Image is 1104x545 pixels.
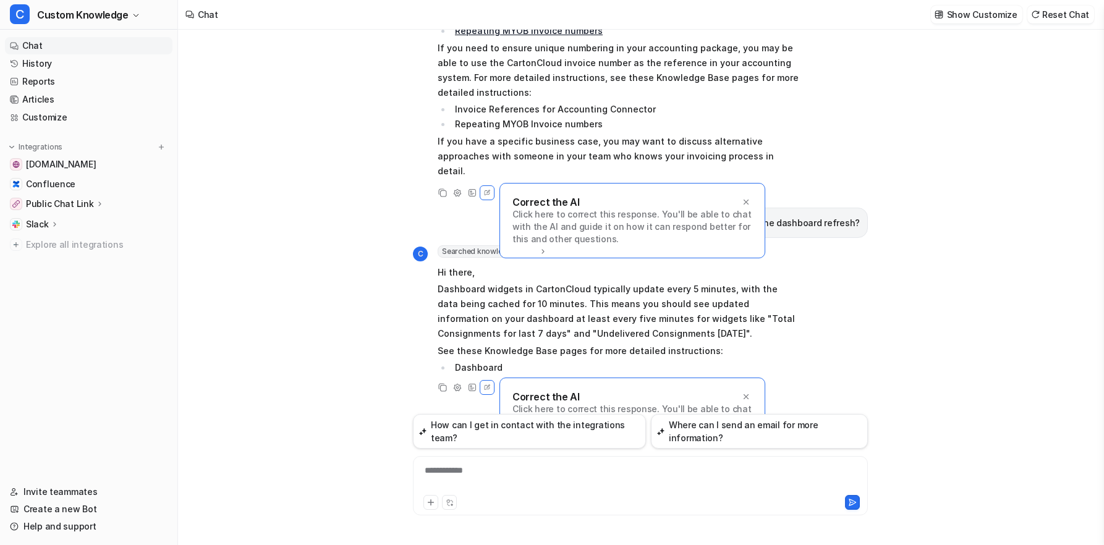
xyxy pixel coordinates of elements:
[931,6,1022,23] button: Show Customize
[26,198,94,210] p: Public Chat Link
[451,360,799,375] li: Dashboard
[10,239,22,251] img: explore all integrations
[438,344,799,358] p: See these Knowledge Base pages for more detailed instructions:
[451,117,799,132] li: Repeating MYOB Invoice numbers
[512,403,752,440] p: Click here to correct this response. You'll be able to chat with the AI and guide it on how it ca...
[451,102,799,117] li: Invoice References for Accounting Connector
[5,73,172,90] a: Reports
[455,25,603,36] a: Repeating MYOB Invoice numbers
[5,175,172,193] a: ConfluenceConfluence
[10,4,30,24] span: C
[5,55,172,72] a: History
[5,156,172,173] a: help.cartoncloud.com[DOMAIN_NAME]
[413,247,428,261] span: C
[5,91,172,108] a: Articles
[413,414,646,449] button: How can I get in contact with the integrations team?
[438,134,799,179] p: If you have a specific business case, you may want to discuss alternative approaches with someone...
[935,10,943,19] img: customize
[157,143,166,151] img: menu_add.svg
[651,414,868,449] button: Where can I send an email for more information?
[19,142,62,152] p: Integrations
[512,208,752,245] p: Click here to correct this response. You'll be able to chat with the AI and guide it on how it ca...
[12,221,20,228] img: Slack
[12,200,20,208] img: Public Chat Link
[1027,6,1094,23] button: Reset Chat
[947,8,1017,21] p: Show Customize
[5,501,172,518] a: Create a new Bot
[26,158,96,171] span: [DOMAIN_NAME]
[512,196,579,208] p: Correct the AI
[7,143,16,151] img: expand menu
[5,109,172,126] a: Customize
[1031,10,1040,19] img: reset
[26,218,49,230] p: Slack
[438,265,799,280] p: Hi there,
[12,161,20,168] img: help.cartoncloud.com
[5,483,172,501] a: Invite teammates
[26,235,168,255] span: Explore all integrations
[26,178,75,190] span: Confluence
[5,37,172,54] a: Chat
[37,6,129,23] span: Custom Knowledge
[5,236,172,253] a: Explore all integrations
[5,518,172,535] a: Help and support
[438,245,552,258] span: Searched knowledge base
[512,391,579,403] p: Correct the AI
[438,41,799,100] p: If you need to ensure unique numbering in your accounting package, you may be able to use the Car...
[12,180,20,188] img: Confluence
[438,282,799,341] p: Dashboard widgets in CartonCloud typically update every 5 minutes, with the data being cached for...
[198,8,218,21] div: Chat
[5,141,66,153] button: Integrations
